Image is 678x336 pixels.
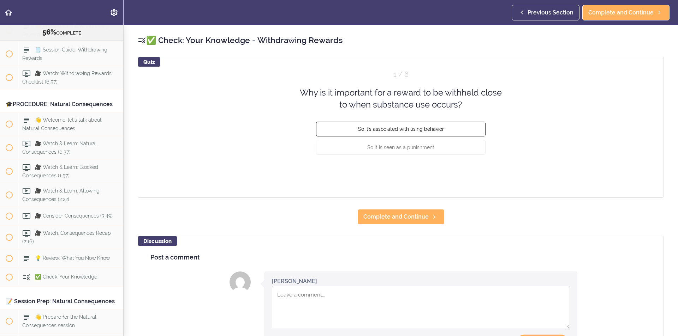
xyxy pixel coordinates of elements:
span: Complete and Continue [588,8,654,17]
div: COMPLETE [9,28,114,37]
span: 💡 Review: What You Now Know [35,255,110,261]
span: ✅ Check: Your Knowledge [35,274,97,280]
button: So it is seen as a punishment [316,140,486,154]
svg: Back to course curriculum [4,8,13,17]
div: [PERSON_NAME] [272,277,317,285]
button: So it's associated with using behavior [316,121,486,136]
span: 👋 Prepare for the Natural Consequences session [22,314,96,328]
div: Question 1 out of 6 [316,69,486,80]
span: Previous Section [528,8,573,17]
span: So it's associated with using behavior [358,126,444,132]
span: So it is seen as a punishment [367,144,434,150]
span: 🗒️ Session Guide: Withdrawing Rewards [22,47,107,61]
h2: ✅ Check: Your Knowledge - Withdrawing Rewards [138,34,664,46]
span: 🎥 Watch & Learn: Natural Consequences (0:37) [22,141,97,154]
a: Complete and Continue [582,5,670,20]
span: 🎥 Watch & Learn: Allowing Consequences (2:22) [22,188,100,202]
span: 🎥 Watch: Withdrawing Rewards Checklist (6:57) [22,71,112,85]
div: Why is it important for a reward to be withheld close to when substance use occurs? [298,87,503,111]
span: 🎥 Consider Consequences (3:49) [35,213,113,219]
span: 🎥 Watch: Consequences Recap (2:16) [22,230,111,244]
span: Complete and Continue [363,213,429,221]
span: 👋 Welcome, let's talk about Natural Consequences [22,117,102,131]
div: Quiz [138,57,160,67]
a: Complete and Continue [357,209,445,225]
a: Previous Section [512,5,579,20]
textarea: Comment box [272,286,570,328]
span: 🎥 Watch & Learn: Blocked Consequences (1:57) [22,164,98,178]
span: 56% [42,28,56,36]
div: Discussion [138,236,177,246]
img: Whitney [230,271,251,293]
h4: Post a comment [150,254,651,261]
svg: Settings Menu [110,8,118,17]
